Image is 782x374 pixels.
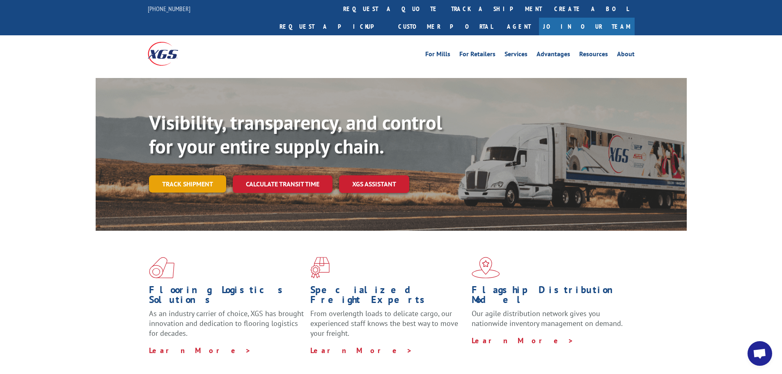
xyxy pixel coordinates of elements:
[499,18,539,35] a: Agent
[233,175,333,193] a: Calculate transit time
[149,309,304,338] span: As an industry carrier of choice, XGS has brought innovation and dedication to flooring logistics...
[539,18,635,35] a: Join Our Team
[310,309,466,345] p: From overlength loads to delicate cargo, our experienced staff knows the best way to move your fr...
[748,341,772,366] div: Open chat
[149,175,226,193] a: Track shipment
[149,285,304,309] h1: Flooring Logistics Solutions
[339,175,409,193] a: XGS ASSISTANT
[310,257,330,278] img: xgs-icon-focused-on-flooring-red
[310,346,413,355] a: Learn More >
[148,5,190,13] a: [PHONE_NUMBER]
[425,51,450,60] a: For Mills
[149,110,442,159] b: Visibility, transparency, and control for your entire supply chain.
[273,18,392,35] a: Request a pickup
[472,285,627,309] h1: Flagship Distribution Model
[617,51,635,60] a: About
[472,257,500,278] img: xgs-icon-flagship-distribution-model-red
[472,309,623,328] span: Our agile distribution network gives you nationwide inventory management on demand.
[472,336,574,345] a: Learn More >
[579,51,608,60] a: Resources
[505,51,527,60] a: Services
[392,18,499,35] a: Customer Portal
[537,51,570,60] a: Advantages
[459,51,495,60] a: For Retailers
[149,346,251,355] a: Learn More >
[149,257,174,278] img: xgs-icon-total-supply-chain-intelligence-red
[310,285,466,309] h1: Specialized Freight Experts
